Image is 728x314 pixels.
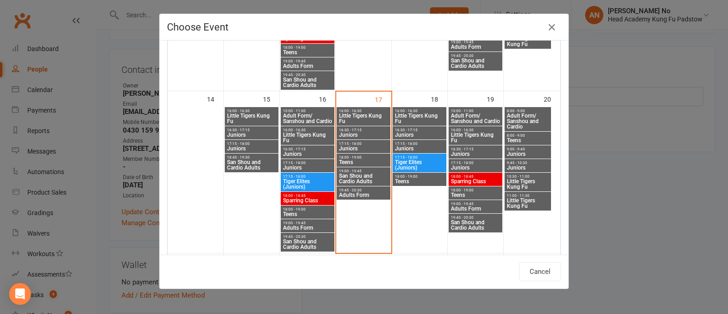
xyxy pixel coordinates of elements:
[283,165,333,170] span: Juniors
[450,151,500,157] span: Juniors
[506,165,549,170] span: Juniors
[227,113,277,124] span: Little Tigers Kung Fu
[544,253,560,268] div: 27
[450,44,500,50] span: Adults Form
[319,91,335,106] div: 16
[339,142,389,146] span: 17:15 - 18:00
[227,128,277,132] span: 16:30 - 17:15
[450,202,500,206] span: 19:00 - 19:45
[450,165,500,170] span: Juniors
[339,188,389,192] span: 19:45 - 20:30
[450,58,500,69] span: San Shou and Cardio Adults
[283,235,333,239] span: 19:45 - 20:30
[450,161,500,165] span: 17:15 - 18:00
[283,225,333,231] span: Adults Form
[506,113,549,129] span: Adult Form/ Sanshou and Cardio
[283,36,333,41] span: Sparring Class
[339,173,389,184] span: San Shou and Cardio Adults
[506,179,549,190] span: Little Tigers Kung Fu
[227,155,277,160] span: 18:45 - 19:30
[394,109,445,113] span: 16:00 - 16:30
[394,155,445,160] span: 17:15 - 18:00
[450,132,500,143] span: Little Tigers Kung Fu
[283,239,333,250] span: San Shou and Cardio Adults
[450,188,500,192] span: 18:00 - 19:00
[450,128,500,132] span: 16:00 - 16:30
[506,161,549,165] span: 9:45 - 10:30
[375,254,391,269] div: 24
[394,175,445,179] span: 18:00 - 19:00
[283,63,333,69] span: Adults Form
[450,40,500,44] span: 19:00 - 19:45
[283,175,333,179] span: 17:15 - 18:00
[227,142,277,146] span: 17:15 - 18:00
[283,77,333,88] span: San Shou and Cardio Adults
[394,128,445,132] span: 16:30 - 17:15
[450,113,500,124] span: Adult Form/ Sanshou and Cardio
[506,151,549,157] span: Juniors
[394,113,445,124] span: Little Tigers Kung Fu
[283,113,333,124] span: Adult Form/ Sanshou and Cardio
[319,253,335,268] div: 23
[283,161,333,165] span: 17:15 - 18:00
[283,46,333,50] span: 18:00 - 19:00
[450,216,500,220] span: 19:45 - 20:30
[339,155,389,160] span: 18:00 - 19:00
[9,283,31,305] div: Open Intercom Messenger
[283,151,333,157] span: Juniors
[207,253,223,268] div: 21
[506,147,549,151] span: 9:00 - 9:45
[283,211,333,217] span: Teens
[207,91,223,106] div: 14
[339,160,389,165] span: Teens
[339,146,389,151] span: Juniors
[283,194,333,198] span: 18:00 - 18:45
[283,73,333,77] span: 19:45 - 20:30
[283,221,333,225] span: 19:00 - 19:45
[283,198,333,203] span: Sparring Class
[283,109,333,113] span: 10:00 - 11:00
[450,147,500,151] span: 16:30 - 17:15
[283,207,333,211] span: 18:00 - 19:00
[263,91,279,106] div: 15
[394,146,445,151] span: Juniors
[506,134,549,138] span: 8:00 - 9:00
[394,132,445,138] span: Juniors
[227,160,277,170] span: San Shou and Cardio Adults
[544,91,560,106] div: 20
[283,179,333,190] span: Tiger Elites (Juniors)
[450,220,500,231] span: San Shou and Cardio Adults
[545,20,559,35] button: Close
[394,160,445,170] span: Tiger Elites (Juniors)
[283,128,333,132] span: 16:00 - 16:30
[506,138,549,143] span: Teens
[227,109,277,113] span: 16:00 - 16:30
[227,132,277,138] span: Juniors
[431,253,447,268] div: 25
[506,198,549,209] span: Little Tigers Kung Fu
[167,21,561,33] h4: Choose Event
[487,91,503,106] div: 19
[283,132,333,143] span: Little Tigers Kung Fu
[283,59,333,63] span: 19:00 - 19:45
[487,253,503,268] div: 26
[339,109,389,113] span: 16:00 - 16:30
[375,92,391,107] div: 17
[227,146,277,151] span: Juniors
[339,113,389,124] span: Little Tigers Kung Fu
[450,109,500,113] span: 10:00 - 11:00
[283,50,333,55] span: Teens
[450,175,500,179] span: 18:00 - 18:45
[431,91,447,106] div: 18
[450,179,500,184] span: Sparring Class
[519,262,561,281] button: Cancel
[339,128,389,132] span: 16:30 - 17:15
[339,169,389,173] span: 19:00 - 19:45
[450,206,500,211] span: Adults Form
[450,54,500,58] span: 19:45 - 20:30
[283,147,333,151] span: 16:30 - 17:15
[506,175,549,179] span: 10:30 - 11:00
[506,109,549,113] span: 8:00 - 9:00
[450,192,500,198] span: Teens
[394,179,445,184] span: Teens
